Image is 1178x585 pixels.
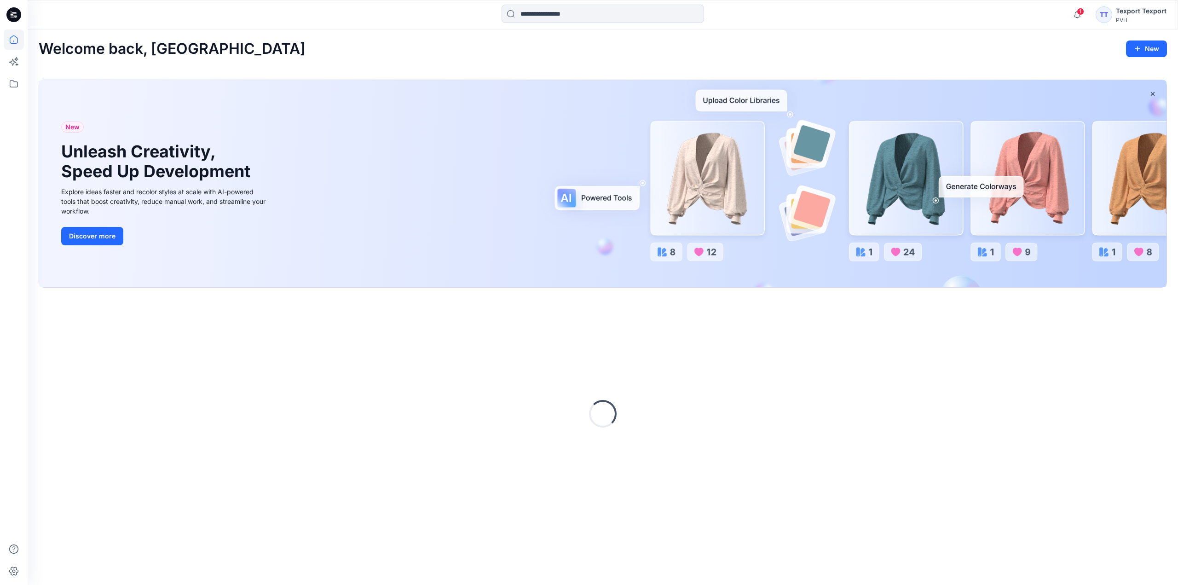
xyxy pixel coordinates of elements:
[61,142,254,181] h1: Unleash Creativity, Speed Up Development
[65,122,80,133] span: New
[61,187,268,216] div: Explore ideas faster and recolor styles at scale with AI-powered tools that boost creativity, red...
[61,227,123,245] button: Discover more
[39,41,306,58] h2: Welcome back, [GEOGRAPHIC_DATA]
[1126,41,1167,57] button: New
[1096,6,1112,23] div: TT
[1116,17,1166,23] div: PVH
[1116,6,1166,17] div: Texport Texport
[61,227,268,245] a: Discover more
[1077,8,1084,15] span: 1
